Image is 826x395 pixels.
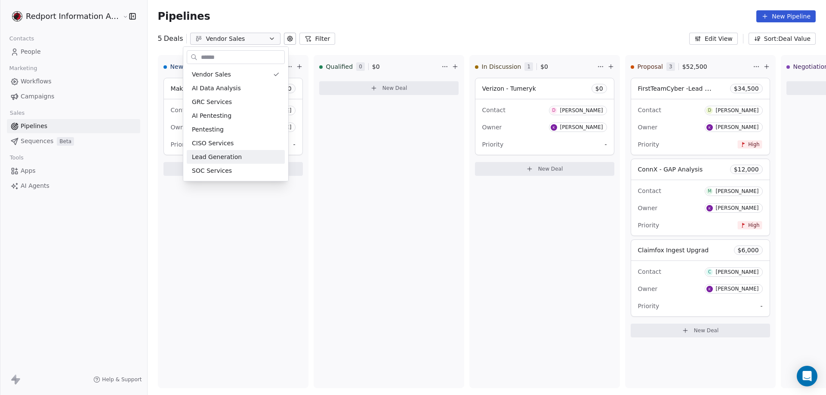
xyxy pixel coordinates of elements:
[192,139,234,148] span: CISO Services
[192,98,232,107] span: GRC Services
[192,70,231,79] span: Vendor Sales
[192,166,232,175] span: SOC Services
[192,153,242,162] span: Lead Generation
[192,125,224,134] span: Pentesting
[187,67,285,178] div: Suggestions
[192,84,241,93] span: AI Data Analysis
[192,111,231,120] span: AI Pentesting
